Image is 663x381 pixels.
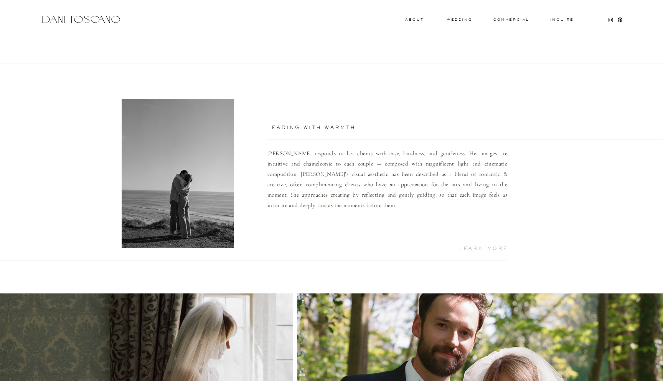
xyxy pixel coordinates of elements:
[267,148,507,234] p: [PERSON_NAME] responds to her clients with ease, kindness, and gentleness. Her images are intuiti...
[550,18,574,22] a: Inquire
[405,18,422,21] a: About
[493,18,529,21] a: commercial
[441,246,508,250] a: Learn More
[447,18,472,21] a: wedding
[267,125,457,132] h3: Leading with warmth,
